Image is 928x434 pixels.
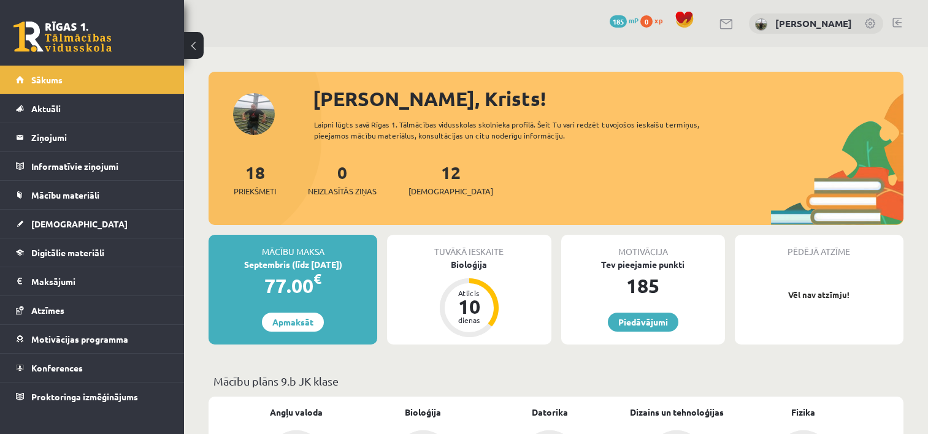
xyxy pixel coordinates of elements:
span: Atzīmes [31,305,64,316]
span: Neizlasītās ziņas [308,185,377,197]
a: Bioloģija [405,406,441,419]
a: 0 xp [640,15,669,25]
span: 185 [610,15,627,28]
a: Proktoringa izmēģinājums [16,383,169,411]
legend: Maksājumi [31,267,169,295]
div: Tuvākā ieskaite [387,235,551,258]
span: Digitālie materiāli [31,247,104,258]
a: Apmaksāt [262,313,324,332]
div: dienas [451,316,488,324]
span: [DEMOGRAPHIC_DATA] [408,185,493,197]
div: Motivācija [561,235,725,258]
a: Rīgas 1. Tālmācības vidusskola [13,21,112,52]
a: Mācību materiāli [16,181,169,209]
span: Konferences [31,362,83,373]
a: 0Neizlasītās ziņas [308,161,377,197]
span: Aktuāli [31,103,61,114]
a: Digitālie materiāli [16,238,169,267]
span: 0 [640,15,653,28]
a: Maksājumi [16,267,169,295]
a: Angļu valoda [270,406,323,419]
span: € [313,270,321,287]
a: 12[DEMOGRAPHIC_DATA] [408,161,493,197]
span: mP [629,15,638,25]
span: Motivācijas programma [31,333,128,345]
p: Mācību plāns 9.b JK klase [213,373,899,389]
a: Fizika [791,406,815,419]
a: Sākums [16,66,169,94]
div: Bioloģija [387,258,551,271]
legend: Ziņojumi [31,123,169,151]
span: Proktoringa izmēģinājums [31,391,138,402]
a: 185 mP [610,15,638,25]
span: [DEMOGRAPHIC_DATA] [31,218,128,229]
a: 18Priekšmeti [234,161,276,197]
div: Mācību maksa [209,235,377,258]
span: xp [654,15,662,25]
a: Informatīvie ziņojumi [16,152,169,180]
a: Bioloģija Atlicis 10 dienas [387,258,551,339]
div: 77.00 [209,271,377,300]
div: 185 [561,271,725,300]
div: Pēdējā atzīme [735,235,903,258]
a: Dizains un tehnoloģijas [630,406,724,419]
div: Tev pieejamie punkti [561,258,725,271]
p: Vēl nav atzīmju! [741,289,897,301]
div: Septembris (līdz [DATE]) [209,258,377,271]
a: Piedāvājumi [608,313,678,332]
span: Sākums [31,74,63,85]
div: 10 [451,297,488,316]
div: Atlicis [451,289,488,297]
a: [PERSON_NAME] [775,17,852,29]
span: Mācību materiāli [31,189,99,200]
a: [DEMOGRAPHIC_DATA] [16,210,169,238]
a: Ziņojumi [16,123,169,151]
img: Krists Robinsons [755,18,767,31]
div: Laipni lūgts savā Rīgas 1. Tālmācības vidusskolas skolnieka profilā. Šeit Tu vari redzēt tuvojošo... [314,119,731,141]
a: Atzīmes [16,296,169,324]
a: Datorika [532,406,568,419]
a: Konferences [16,354,169,382]
div: [PERSON_NAME], Krists! [313,84,903,113]
a: Aktuāli [16,94,169,123]
legend: Informatīvie ziņojumi [31,152,169,180]
span: Priekšmeti [234,185,276,197]
a: Motivācijas programma [16,325,169,353]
